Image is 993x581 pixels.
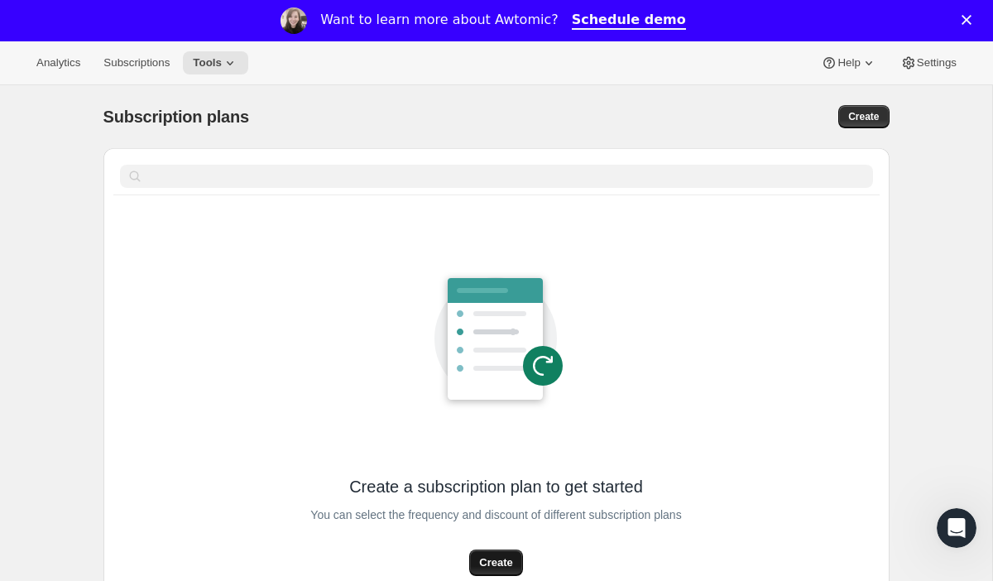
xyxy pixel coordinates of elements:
button: Help [811,51,886,74]
span: You can select the frequency and discount of different subscription plans [310,503,681,526]
iframe: Intercom live chat [937,508,976,548]
span: Analytics [36,56,80,70]
button: Subscriptions [94,51,180,74]
img: Profile image for Emily [281,7,307,34]
span: Help [837,56,860,70]
div: Close [962,15,978,25]
div: Want to learn more about Awtomic? [320,12,558,28]
span: Create [848,110,879,123]
button: Analytics [26,51,90,74]
span: Subscription plans [103,108,249,126]
span: Tools [193,56,222,70]
span: Create [479,555,512,571]
span: Settings [917,56,957,70]
button: Create [469,550,522,576]
span: Subscriptions [103,56,170,70]
span: Create a subscription plan to get started [349,475,643,498]
button: Create [838,105,889,128]
a: Schedule demo [572,12,686,30]
button: Settings [890,51,967,74]
button: Tools [183,51,248,74]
